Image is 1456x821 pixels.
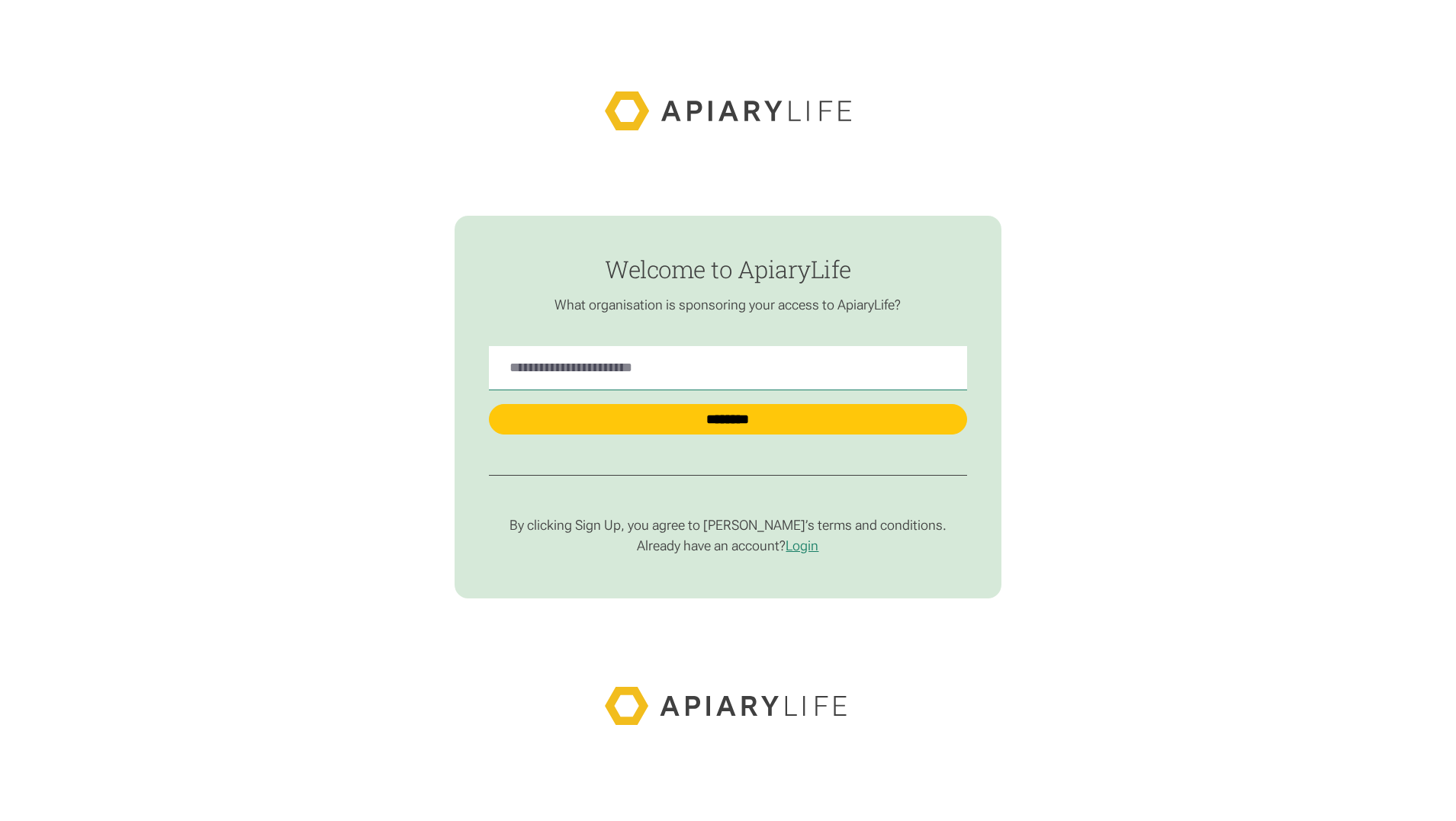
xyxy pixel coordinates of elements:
a: Login [786,537,818,553]
p: Already have an account? [489,537,967,554]
p: What organisation is sponsoring your access to ApiaryLife? [489,297,967,313]
form: find-employer [455,216,1001,599]
h1: Welcome to ApiaryLife [489,256,967,282]
p: By clicking Sign Up, you agree to [PERSON_NAME]’s terms and conditions. [489,517,967,534]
